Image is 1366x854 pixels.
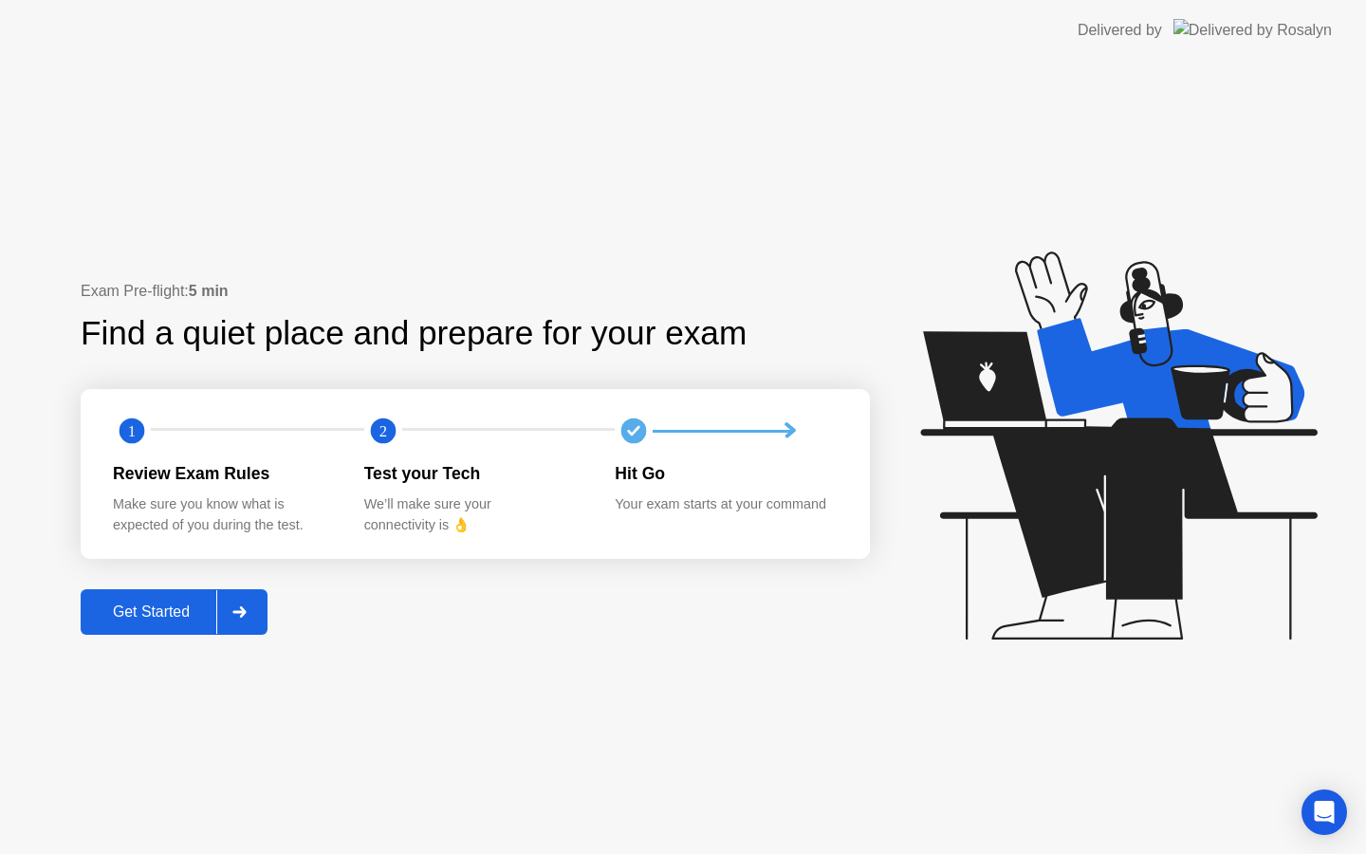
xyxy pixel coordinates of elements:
[81,589,268,635] button: Get Started
[615,494,836,515] div: Your exam starts at your command
[81,308,749,359] div: Find a quiet place and prepare for your exam
[86,603,216,621] div: Get Started
[189,283,229,299] b: 5 min
[128,422,136,440] text: 1
[615,461,836,486] div: Hit Go
[1301,789,1347,835] div: Open Intercom Messenger
[81,280,870,303] div: Exam Pre-flight:
[1078,19,1162,42] div: Delivered by
[379,422,387,440] text: 2
[1173,19,1332,41] img: Delivered by Rosalyn
[364,494,585,535] div: We’ll make sure your connectivity is 👌
[364,461,585,486] div: Test your Tech
[113,494,334,535] div: Make sure you know what is expected of you during the test.
[113,461,334,486] div: Review Exam Rules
